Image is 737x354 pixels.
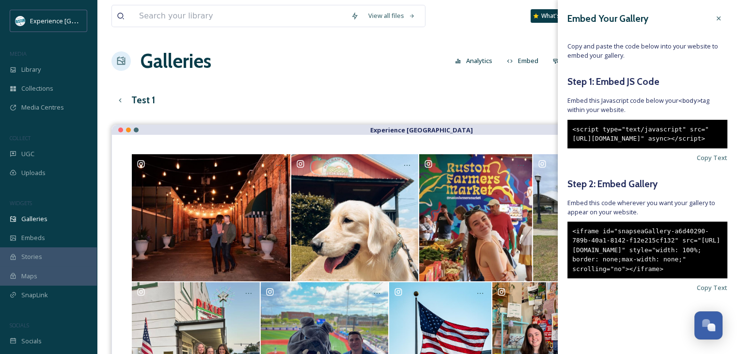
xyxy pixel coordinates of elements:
h5: Step 1: Embed JS Code [567,75,727,89]
span: Stories [21,252,42,261]
span: Collections [21,84,53,93]
span: UGC [21,149,34,159]
span: Library [21,65,41,74]
a: Analytics [450,51,502,70]
img: 24IZHUKKFBA4HCESFN4PRDEIEY.avif [16,16,25,26]
span: Copy Text [697,283,727,292]
span: Copy Text [697,153,727,162]
h5: Step 2: Embed Gallery [567,177,727,191]
a: View all files [363,6,420,25]
div: <script type="text/javascript" src="[URL][DOMAIN_NAME]" async></script> [567,120,727,148]
button: Analytics [450,51,497,70]
h3: Test 1 [131,93,155,107]
span: Socials [21,337,42,346]
span: SnapLink [21,290,48,300]
span: SOCIALS [10,322,29,329]
span: WIDGETS [10,199,32,207]
span: <body> [678,97,701,104]
input: Search your library [134,5,346,27]
h3: Embed Your Gallery [567,12,648,26]
button: Embed [502,51,543,70]
span: Maps [21,272,37,281]
span: Copy and paste the code below into your website to embed your gallery. [567,42,727,60]
span: Embeds [21,233,45,242]
span: Embed this Javascript code below your tag within your website. [567,96,727,114]
strong: Experience [GEOGRAPHIC_DATA] [370,126,473,134]
a: What's New [531,9,579,23]
span: Media Centres [21,103,64,112]
span: Galleries [21,214,47,224]
div: <iframe id="snapseaGallery-a6d40290-789b-40a1-8142-f12e215cf132" src="[URL][DOMAIN_NAME]" style="... [567,222,727,279]
a: Galleries [141,47,211,76]
button: Customise [548,51,611,70]
span: COLLECT [10,134,31,142]
span: Uploads [21,168,46,177]
button: Open Chat [694,311,722,339]
span: Embed this code wherever you want your gallery to appear on your website. [567,198,727,217]
span: MEDIA [10,50,27,57]
span: Experience [GEOGRAPHIC_DATA] [30,16,126,25]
